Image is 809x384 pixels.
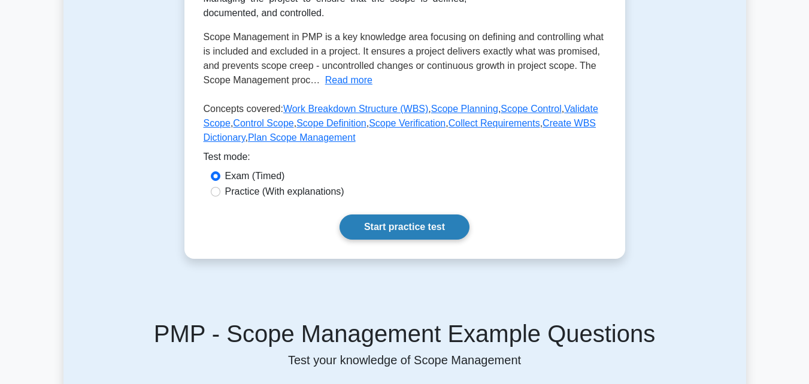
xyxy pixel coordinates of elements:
[204,32,604,85] span: Scope Management in PMP is a key knowledge area focusing on defining and controlling what is incl...
[78,353,732,367] p: Test your knowledge of Scope Management
[296,118,366,128] a: Scope Definition
[369,118,446,128] a: Scope Verification
[204,150,606,169] div: Test mode:
[449,118,540,128] a: Collect Requirements
[325,73,372,87] button: Read more
[78,319,732,348] h5: PMP - Scope Management Example Questions
[233,118,293,128] a: Control Scope
[501,104,561,114] a: Scope Control
[431,104,498,114] a: Scope Planning
[225,185,344,199] label: Practice (With explanations)
[225,169,285,183] label: Exam (Timed)
[340,214,469,240] a: Start practice test
[248,132,356,143] a: Plan Scope Management
[204,102,606,150] p: Concepts covered: , , , , , , , , ,
[283,104,428,114] a: Work Breakdown Structure (WBS)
